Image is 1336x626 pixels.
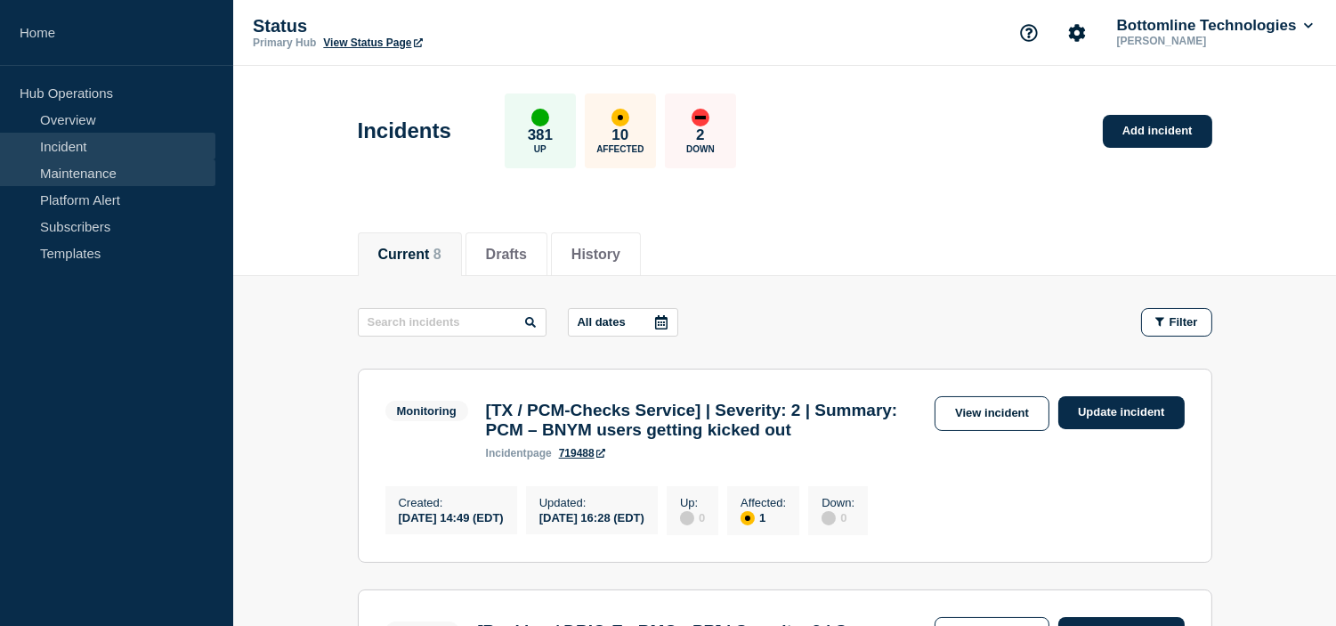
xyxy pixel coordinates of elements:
button: All dates [568,308,678,337]
p: page [486,447,552,459]
p: Down [686,144,715,154]
div: 1 [741,509,786,525]
p: All dates [578,315,626,329]
span: 8 [433,247,441,262]
p: Affected : [741,496,786,509]
button: Filter [1141,308,1212,337]
span: incident [486,447,527,459]
p: 2 [696,126,704,144]
h1: Incidents [358,118,451,143]
p: Down : [822,496,854,509]
button: Current 8 [378,247,441,263]
p: [PERSON_NAME] [1113,35,1299,47]
div: disabled [680,511,694,525]
a: 719488 [559,447,605,459]
a: View Status Page [323,37,422,49]
button: Support [1010,14,1048,52]
p: Up : [680,496,705,509]
p: Status [253,16,609,37]
div: 0 [822,509,854,525]
div: down [692,109,709,126]
button: History [571,247,620,263]
p: Up [534,144,547,154]
div: up [531,109,549,126]
a: View incident [935,396,1049,431]
a: Add incident [1103,115,1212,148]
div: 0 [680,509,705,525]
div: [DATE] 14:49 (EDT) [399,509,504,524]
span: Filter [1170,315,1198,329]
button: Bottomline Technologies [1113,17,1316,35]
p: Created : [399,496,504,509]
div: disabled [822,511,836,525]
p: Affected [596,144,644,154]
p: 381 [528,126,553,144]
h3: [TX / PCM-Checks Service] | Severity: 2 | Summary: PCM – BNYM users getting kicked out [486,401,926,440]
p: 10 [611,126,628,144]
input: Search incidents [358,308,547,337]
div: affected [741,511,755,525]
p: Updated : [539,496,644,509]
p: Primary Hub [253,37,316,49]
a: Update incident [1058,396,1185,429]
div: affected [611,109,629,126]
div: [DATE] 16:28 (EDT) [539,509,644,524]
button: Account settings [1058,14,1096,52]
button: Drafts [486,247,527,263]
span: Monitoring [385,401,468,421]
